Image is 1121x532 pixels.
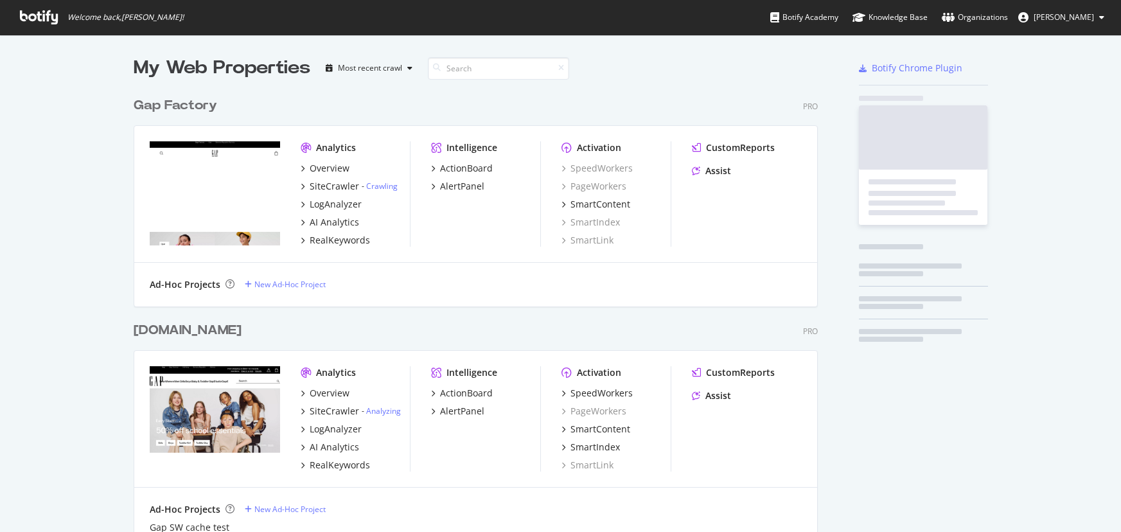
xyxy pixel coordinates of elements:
[561,162,633,175] a: SpeedWorkers
[705,164,731,177] div: Assist
[561,180,626,193] a: PageWorkers
[150,503,220,516] div: Ad-Hoc Projects
[872,62,962,75] div: Botify Chrome Plugin
[803,326,818,337] div: Pro
[134,321,247,340] a: [DOMAIN_NAME]
[150,141,280,245] img: Gapfactory.com
[301,198,362,211] a: LogAnalyzer
[310,423,362,436] div: LogAnalyzer
[577,366,621,379] div: Activation
[134,96,222,115] a: Gap Factory
[150,366,280,470] img: Gap.com
[366,181,398,191] a: Crawling
[134,321,242,340] div: [DOMAIN_NAME]
[440,162,493,175] div: ActionBoard
[301,162,349,175] a: Overview
[310,234,370,247] div: RealKeywords
[316,141,356,154] div: Analytics
[577,141,621,154] div: Activation
[692,141,775,154] a: CustomReports
[1008,7,1115,28] button: [PERSON_NAME]
[446,366,497,379] div: Intelligence
[301,234,370,247] a: RealKeywords
[310,162,349,175] div: Overview
[150,278,220,291] div: Ad-Hoc Projects
[310,198,362,211] div: LogAnalyzer
[301,423,362,436] a: LogAnalyzer
[310,405,359,418] div: SiteCrawler
[301,405,401,418] a: SiteCrawler- Analyzing
[301,180,398,193] a: SiteCrawler- Crawling
[561,198,630,211] a: SmartContent
[561,216,620,229] a: SmartIndex
[440,405,484,418] div: AlertPanel
[1034,12,1094,22] span: Greg M
[245,279,326,290] a: New Ad-Hoc Project
[431,180,484,193] a: AlertPanel
[570,198,630,211] div: SmartContent
[310,459,370,472] div: RealKeywords
[301,387,349,400] a: Overview
[561,405,626,418] a: PageWorkers
[570,441,620,454] div: SmartIndex
[692,164,731,177] a: Assist
[570,423,630,436] div: SmartContent
[134,96,217,115] div: Gap Factory
[561,234,613,247] a: SmartLink
[254,279,326,290] div: New Ad-Hoc Project
[254,504,326,515] div: New Ad-Hoc Project
[245,504,326,515] a: New Ad-Hoc Project
[706,141,775,154] div: CustomReports
[561,423,630,436] a: SmartContent
[338,64,402,72] div: Most recent crawl
[362,405,401,416] div: -
[852,11,928,24] div: Knowledge Base
[570,387,633,400] div: SpeedWorkers
[310,441,359,454] div: AI Analytics
[561,459,613,472] a: SmartLink
[803,101,818,112] div: Pro
[366,405,401,416] a: Analyzing
[446,141,497,154] div: Intelligence
[310,387,349,400] div: Overview
[321,58,418,78] button: Most recent crawl
[561,441,620,454] a: SmartIndex
[692,366,775,379] a: CustomReports
[134,55,310,81] div: My Web Properties
[440,387,493,400] div: ActionBoard
[310,180,359,193] div: SiteCrawler
[440,180,484,193] div: AlertPanel
[301,216,359,229] a: AI Analytics
[301,441,359,454] a: AI Analytics
[431,405,484,418] a: AlertPanel
[67,12,184,22] span: Welcome back, [PERSON_NAME] !
[561,387,633,400] a: SpeedWorkers
[431,387,493,400] a: ActionBoard
[770,11,838,24] div: Botify Academy
[310,216,359,229] div: AI Analytics
[428,57,569,80] input: Search
[301,459,370,472] a: RealKeywords
[705,389,731,402] div: Assist
[362,181,398,191] div: -
[706,366,775,379] div: CustomReports
[431,162,493,175] a: ActionBoard
[316,366,356,379] div: Analytics
[942,11,1008,24] div: Organizations
[859,62,962,75] a: Botify Chrome Plugin
[692,389,731,402] a: Assist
